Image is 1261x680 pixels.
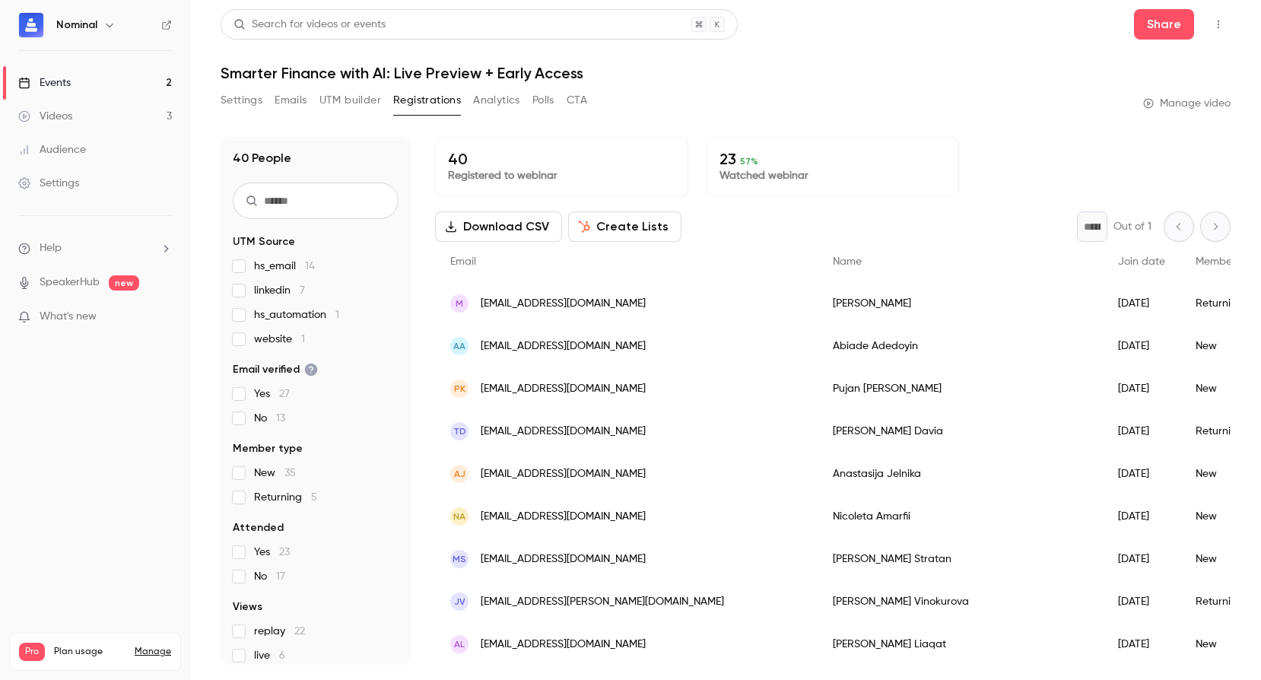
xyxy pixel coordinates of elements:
[1103,367,1180,410] div: [DATE]
[1134,9,1194,40] button: Share
[1103,495,1180,538] div: [DATE]
[254,386,290,402] span: Yes
[1103,410,1180,453] div: [DATE]
[453,339,465,353] span: AA
[254,332,305,347] span: website
[40,309,97,325] span: What's new
[109,275,139,291] span: new
[19,643,45,661] span: Pro
[1103,538,1180,580] div: [DATE]
[311,492,317,503] span: 5
[453,424,466,438] span: TD
[454,382,465,396] span: PK
[481,466,646,482] span: [EMAIL_ADDRESS][DOMAIN_NAME]
[818,325,1103,367] div: Abiade Adedoyin
[481,338,646,354] span: [EMAIL_ADDRESS][DOMAIN_NAME]
[818,282,1103,325] div: [PERSON_NAME]
[18,75,71,91] div: Events
[254,545,290,560] span: Yes
[818,623,1103,666] div: [PERSON_NAME] Liaqat
[481,551,646,567] span: [EMAIL_ADDRESS][DOMAIN_NAME]
[1118,256,1165,267] span: Join date
[481,381,646,397] span: [EMAIL_ADDRESS][DOMAIN_NAME]
[454,467,465,481] span: AJ
[481,594,724,610] span: [EMAIL_ADDRESS][PERSON_NAME][DOMAIN_NAME]
[1113,219,1151,234] p: Out of 1
[254,624,305,639] span: replay
[18,109,72,124] div: Videos
[456,297,463,310] span: M
[254,283,305,298] span: linkedin
[19,13,43,37] img: Nominal
[254,569,285,584] span: No
[18,240,172,256] li: help-dropdown-opener
[233,17,386,33] div: Search for videos or events
[481,509,646,525] span: [EMAIL_ADDRESS][DOMAIN_NAME]
[154,310,172,324] iframe: Noticeable Trigger
[279,650,285,661] span: 6
[233,441,303,456] span: Member type
[40,275,100,291] a: SpeakerHub
[254,259,315,274] span: hs_email
[335,310,339,320] span: 1
[221,64,1231,82] h1: Smarter Finance with AI: Live Preview + Early Access
[454,595,465,609] span: JV
[319,88,381,113] button: UTM builder
[221,88,262,113] button: Settings
[233,362,318,377] span: Email verified
[435,211,562,242] button: Download CSV
[453,552,466,566] span: MS
[135,646,171,658] a: Manage
[254,490,317,505] span: Returning
[448,150,675,168] p: 40
[818,538,1103,580] div: [PERSON_NAME] Stratan
[233,149,291,167] h1: 40 People
[233,520,284,535] span: Attended
[1103,623,1180,666] div: [DATE]
[1103,580,1180,623] div: [DATE]
[1103,453,1180,495] div: [DATE]
[233,234,295,249] span: UTM Source
[233,599,262,615] span: Views
[818,453,1103,495] div: Anastasija Jelnika
[568,211,681,242] button: Create Lists
[56,17,97,33] h6: Nominal
[284,468,296,478] span: 35
[279,389,290,399] span: 27
[454,637,465,651] span: AL
[481,424,646,440] span: [EMAIL_ADDRESS][DOMAIN_NAME]
[294,626,305,637] span: 22
[1143,96,1231,111] a: Manage video
[254,648,285,663] span: live
[453,510,465,523] span: NA
[448,168,675,183] p: Registered to webinar
[818,410,1103,453] div: [PERSON_NAME] Davia
[1196,256,1261,267] span: Member type
[740,156,758,167] span: 57 %
[40,240,62,256] span: Help
[254,466,296,481] span: New
[719,168,947,183] p: Watched webinar
[532,88,554,113] button: Polls
[301,334,305,345] span: 1
[719,150,947,168] p: 23
[1103,282,1180,325] div: [DATE]
[18,142,86,157] div: Audience
[818,367,1103,410] div: Pujan [PERSON_NAME]
[279,547,290,558] span: 23
[275,88,307,113] button: Emails
[818,580,1103,623] div: [PERSON_NAME] Vinokurova
[276,413,285,424] span: 13
[833,256,862,267] span: Name
[818,495,1103,538] div: Nicoleta Amarfii
[450,256,476,267] span: Email
[481,637,646,653] span: [EMAIL_ADDRESS][DOMAIN_NAME]
[1103,325,1180,367] div: [DATE]
[481,296,646,312] span: [EMAIL_ADDRESS][DOMAIN_NAME]
[254,411,285,426] span: No
[18,176,79,191] div: Settings
[473,88,520,113] button: Analytics
[276,571,285,582] span: 17
[54,646,125,658] span: Plan usage
[305,261,315,272] span: 14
